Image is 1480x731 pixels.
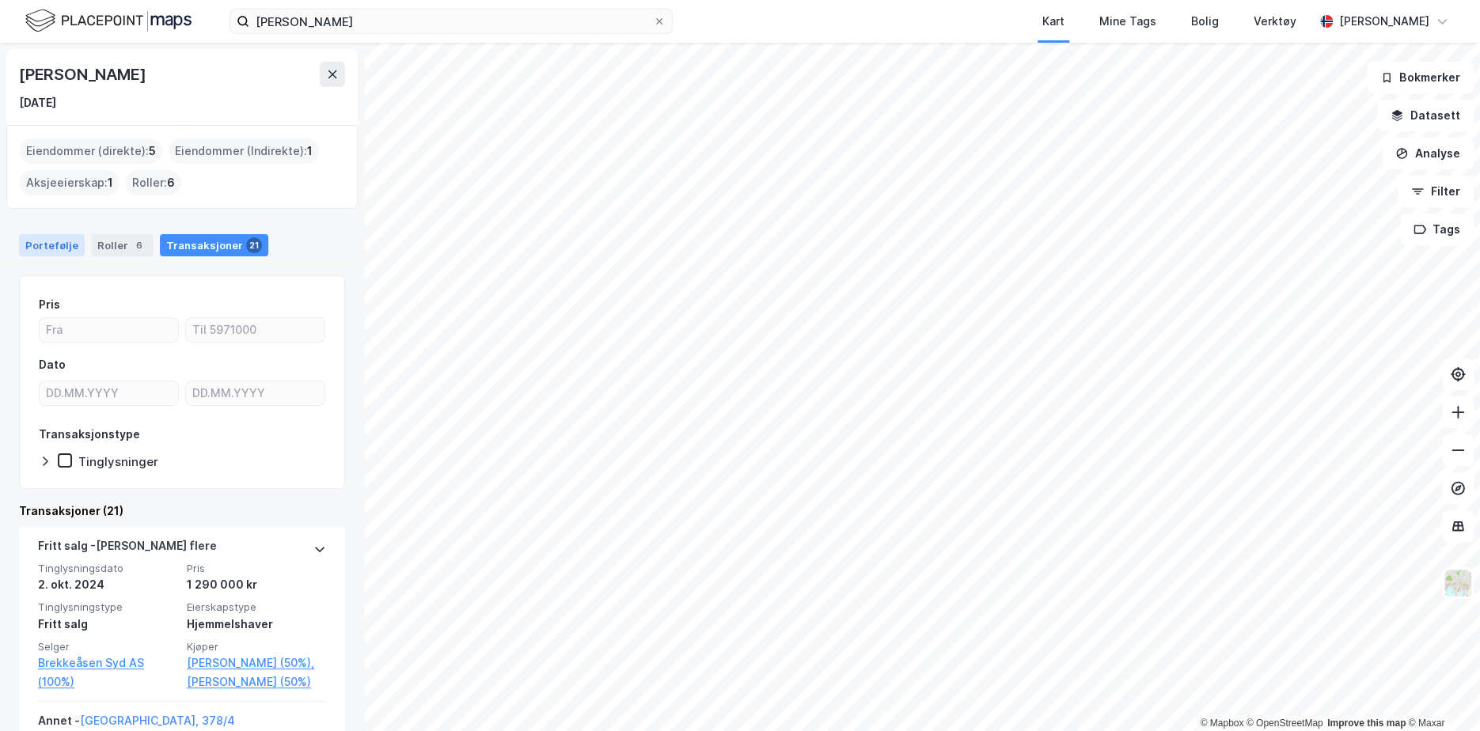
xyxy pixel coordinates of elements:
[187,672,326,691] a: [PERSON_NAME] (50%)
[38,615,177,634] div: Fritt salg
[1443,568,1473,598] img: Z
[186,381,324,405] input: DD.MM.YYYY
[1327,718,1406,729] a: Improve this map
[38,600,177,614] span: Tinglysningstype
[1398,176,1474,207] button: Filter
[1099,12,1156,31] div: Mine Tags
[1254,12,1296,31] div: Verktøy
[39,355,66,374] div: Dato
[187,562,326,575] span: Pris
[1339,12,1429,31] div: [PERSON_NAME]
[19,234,85,256] div: Portefølje
[1400,214,1474,245] button: Tags
[307,142,313,161] span: 1
[1401,655,1480,731] div: Kontrollprogram for chat
[1042,12,1064,31] div: Kart
[187,640,326,653] span: Kjøper
[167,173,175,192] span: 6
[187,653,326,672] a: [PERSON_NAME] (50%),
[19,62,149,87] div: [PERSON_NAME]
[186,318,324,342] input: Til 5971000
[20,170,120,195] div: Aksjeeierskap :
[187,600,326,614] span: Eierskapstype
[38,562,177,575] span: Tinglysningsdato
[39,425,140,444] div: Transaksjonstype
[38,575,177,594] div: 2. okt. 2024
[1382,138,1474,169] button: Analyse
[40,318,178,342] input: Fra
[249,9,653,33] input: Søk på adresse, matrikkel, gårdeiere, leietakere eller personer
[1191,12,1219,31] div: Bolig
[38,653,177,691] a: Brekkeåsen Syd AS (100%)
[149,142,156,161] span: 5
[126,170,181,195] div: Roller :
[19,93,56,112] div: [DATE]
[169,138,319,164] div: Eiendommer (Indirekte) :
[1401,655,1480,731] iframe: Chat Widget
[40,381,178,405] input: DD.MM.YYYY
[20,138,162,164] div: Eiendommer (direkte) :
[108,173,113,192] span: 1
[187,575,326,594] div: 1 290 000 kr
[1200,718,1243,729] a: Mapbox
[131,237,147,253] div: 6
[1367,62,1474,93] button: Bokmerker
[19,502,345,521] div: Transaksjoner (21)
[78,454,158,469] div: Tinglysninger
[1247,718,1323,729] a: OpenStreetMap
[187,615,326,634] div: Hjemmelshaver
[91,234,154,256] div: Roller
[1377,100,1474,131] button: Datasett
[38,640,177,653] span: Selger
[160,234,268,256] div: Transaksjoner
[39,295,60,314] div: Pris
[80,714,235,727] a: [GEOGRAPHIC_DATA], 378/4
[246,237,262,253] div: 21
[38,536,217,562] div: Fritt salg - [PERSON_NAME] flere
[25,7,192,35] img: logo.f888ab2527a4732fd821a326f86c7f29.svg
